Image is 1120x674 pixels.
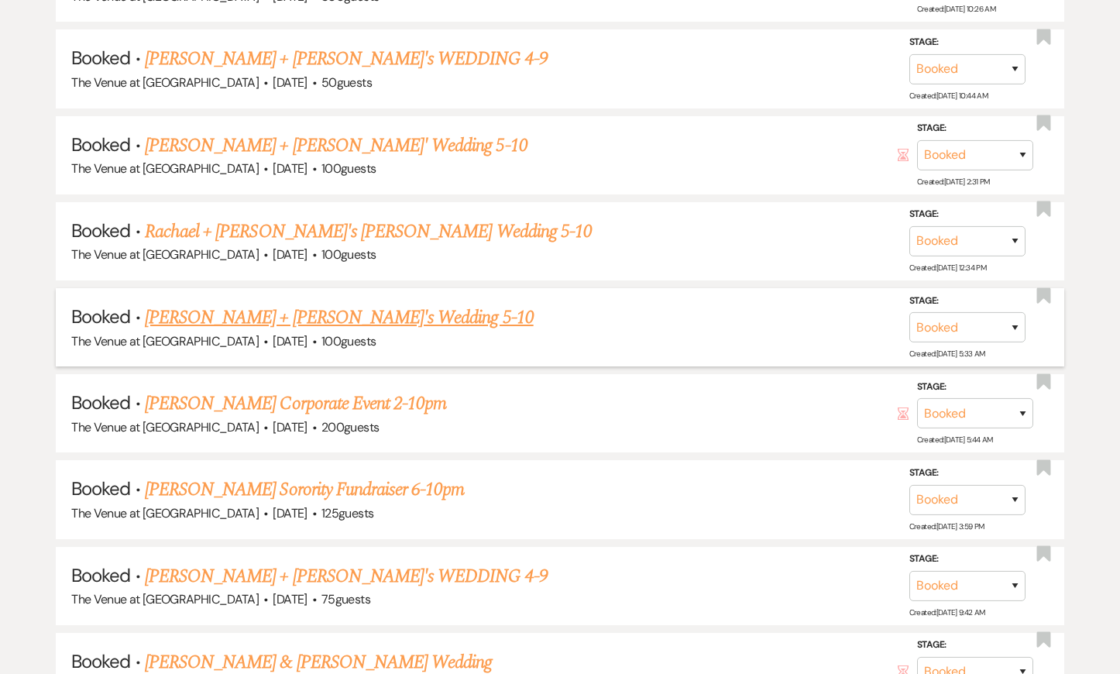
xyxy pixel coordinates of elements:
[909,607,985,617] span: Created: [DATE] 9:42 AM
[71,591,259,607] span: The Venue at [GEOGRAPHIC_DATA]
[909,91,988,101] span: Created: [DATE] 10:44 AM
[909,292,1026,309] label: Stage:
[917,379,1033,396] label: Stage:
[909,349,985,359] span: Created: [DATE] 5:33 AM
[321,74,372,91] span: 50 guests
[273,419,307,435] span: [DATE]
[71,476,130,500] span: Booked
[145,132,527,160] a: [PERSON_NAME] + [PERSON_NAME]' Wedding 5-10
[71,649,130,673] span: Booked
[909,34,1026,51] label: Stage:
[145,390,446,418] a: [PERSON_NAME] Corporate Event 2-10pm
[273,591,307,607] span: [DATE]
[321,333,376,349] span: 100 guests
[71,333,259,349] span: The Venue at [GEOGRAPHIC_DATA]
[71,304,130,328] span: Booked
[145,304,534,332] a: [PERSON_NAME] + [PERSON_NAME]'s Wedding 5-10
[71,419,259,435] span: The Venue at [GEOGRAPHIC_DATA]
[71,563,130,587] span: Booked
[71,390,130,414] span: Booked
[909,521,984,531] span: Created: [DATE] 3:59 PM
[917,435,993,445] span: Created: [DATE] 5:44 AM
[273,505,307,521] span: [DATE]
[321,591,370,607] span: 75 guests
[145,562,548,590] a: [PERSON_NAME] + [PERSON_NAME]'s WEDDING 4-9
[71,246,259,263] span: The Venue at [GEOGRAPHIC_DATA]
[909,263,986,273] span: Created: [DATE] 12:34 PM
[273,74,307,91] span: [DATE]
[917,637,1033,654] label: Stage:
[71,74,259,91] span: The Venue at [GEOGRAPHIC_DATA]
[273,333,307,349] span: [DATE]
[321,505,373,521] span: 125 guests
[909,465,1026,482] label: Stage:
[917,4,995,14] span: Created: [DATE] 10:26 AM
[321,160,376,177] span: 100 guests
[71,218,130,242] span: Booked
[321,419,379,435] span: 200 guests
[909,206,1026,223] label: Stage:
[71,46,130,70] span: Booked
[145,476,465,504] a: [PERSON_NAME] Sorority Fundraiser 6-10pm
[321,246,376,263] span: 100 guests
[145,45,548,73] a: [PERSON_NAME] + [PERSON_NAME]'s WEDDING 4-9
[71,160,259,177] span: The Venue at [GEOGRAPHIC_DATA]
[273,246,307,263] span: [DATE]
[71,505,259,521] span: The Venue at [GEOGRAPHIC_DATA]
[909,551,1026,568] label: Stage:
[71,132,130,156] span: Booked
[145,218,592,246] a: Rachael + [PERSON_NAME]'s [PERSON_NAME] Wedding 5-10
[917,120,1033,137] label: Stage:
[273,160,307,177] span: [DATE]
[917,177,990,187] span: Created: [DATE] 2:31 PM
